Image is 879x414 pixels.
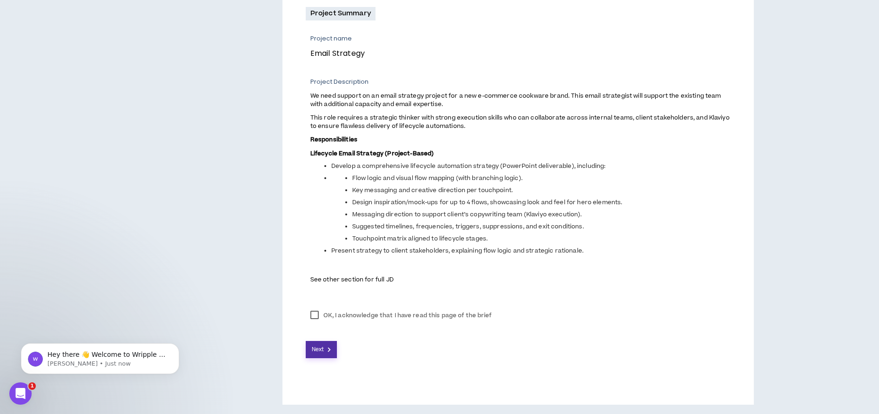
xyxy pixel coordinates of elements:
[352,234,488,243] span: Touchpoint matrix aligned to lifecycle stages.
[331,247,584,255] span: Present strategy to client stakeholders, explaining flow logic and strategic rationale.
[310,275,394,284] span: See other section for full JD
[310,78,731,86] p: Project Description
[352,186,513,194] span: Key messaging and creative direction per touchpoint.
[352,174,523,182] span: Flow logic and visual flow mapping (with branching logic).
[352,210,582,219] span: Messaging direction to support client’s copywriting team (Klaviyo execution).
[310,92,721,108] span: We need support on an email strategy project for a new e-commerce cookware brand. This email stra...
[331,162,606,170] span: Develop a comprehensive lifecycle automation strategy (PowerPoint deliverable), including:
[28,382,36,390] span: 1
[312,345,324,354] span: Next
[310,47,724,60] p: Email Strategy
[7,324,193,389] iframe: Intercom notifications message
[310,135,357,144] strong: Responsibilities
[306,341,337,358] button: Next
[310,114,730,130] span: This role requires a strategic thinker with strong execution skills who can collaborate across in...
[306,308,497,322] label: OK, I acknowledge that I have read this page of the brief
[9,382,32,405] iframe: Intercom live chat
[352,222,584,231] span: Suggested timelines, frequencies, triggers, suppressions, and exit conditions.
[310,34,724,43] p: Project name
[306,7,376,20] p: Project Summary
[310,149,434,158] strong: Lifecycle Email Strategy (Project-Based)
[352,198,623,207] span: Design inspiration/mock-ups for up to 4 flows, showcasing look and feel for hero elements.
